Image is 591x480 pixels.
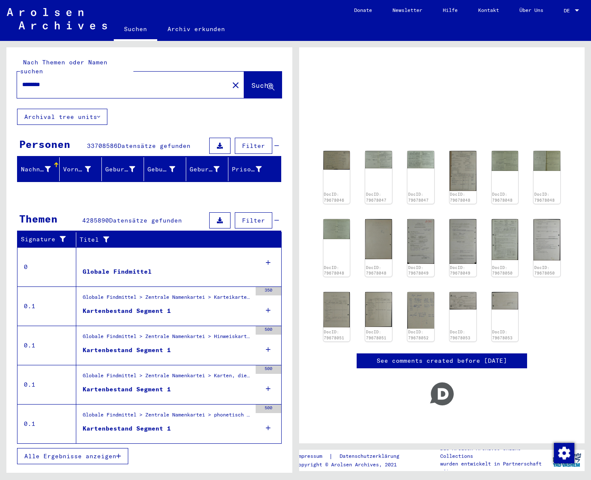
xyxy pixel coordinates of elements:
img: 002.jpg [492,151,519,171]
img: 002.jpg [450,219,476,264]
a: Impressum [295,452,329,461]
div: | [295,452,409,461]
img: yv_logo.png [551,449,583,471]
div: Geburtsname [105,162,146,176]
div: Themen [19,211,58,226]
a: DocID: 79678046 [324,192,344,202]
a: DocID: 79678051 [366,330,386,340]
button: Clear [227,76,244,93]
mat-header-cell: Vorname [60,157,102,181]
img: 004.jpg [323,219,350,239]
mat-header-cell: Nachname [17,157,60,181]
div: Geburt‏ [147,162,186,176]
mat-header-cell: Geburtsdatum [186,157,228,181]
a: DocID: 79678048 [324,265,344,276]
a: DocID: 79678053 [492,330,513,340]
td: 0.1 [17,326,76,365]
p: Copyright © Arolsen Archives, 2021 [295,461,409,468]
img: Zustimmung ändern [554,443,574,463]
span: 4285890 [82,217,109,224]
a: DocID: 79678050 [492,265,513,276]
span: 33708586 [87,142,118,150]
a: DocID: 79678047 [408,192,429,202]
div: 500 [256,326,281,335]
div: 350 [256,287,281,295]
a: See comments created before [DATE] [377,356,507,365]
td: 0.1 [17,365,76,404]
div: Vorname [63,165,91,174]
img: 001.jpg [450,292,476,309]
a: DocID: 79678048 [534,192,555,202]
div: Prisoner # [232,162,272,176]
div: Zustimmung ändern [554,442,574,463]
div: Kartenbestand Segment 1 [83,346,171,355]
a: DocID: 79678047 [366,192,386,202]
span: Filter [242,217,265,224]
td: 0 [17,247,76,286]
img: 001.jpg [323,151,350,170]
button: Filter [235,212,272,228]
img: 002.jpg [407,151,434,168]
div: Geburtsname [105,165,135,174]
mat-label: Nach Themen oder Namen suchen [20,58,107,75]
div: Globale Findmittel > Zentrale Namenkartei > Karteikarten, die im Rahmen der sequentiellen Massend... [83,293,251,305]
mat-icon: close [231,80,241,90]
img: 001.jpg [323,292,350,327]
div: Globale Findmittel > Zentrale Namenkartei > Karten, die während oder unmittelbar vor der sequenti... [83,372,251,384]
mat-header-cell: Geburtsname [102,157,144,181]
div: Kartenbestand Segment 1 [83,424,171,433]
div: Kartenbestand Segment 1 [83,385,171,394]
div: Vorname [63,162,101,176]
img: 002.jpg [533,219,560,260]
button: Archival tree units [17,109,107,125]
span: DE [564,8,573,14]
span: Datensätze gefunden [109,217,182,224]
div: Titel [80,235,265,244]
img: 002.jpg [365,292,392,327]
a: Suchen [114,19,157,41]
button: Alle Ergebnisse anzeigen [17,448,128,464]
mat-header-cell: Geburt‏ [144,157,186,181]
div: Nachname [21,162,61,176]
a: DocID: 79678048 [366,265,386,276]
div: Prisoner # [232,165,262,174]
img: 001.jpg [407,292,434,328]
a: DocID: 79678049 [450,265,470,276]
span: Filter [242,142,265,150]
p: wurden entwickelt in Partnerschaft mit [440,460,549,475]
button: Suche [244,72,282,98]
div: Globale Findmittel [83,267,152,276]
div: Geburtsdatum [190,162,230,176]
span: Datensätze gefunden [118,142,190,150]
div: Signature [21,235,69,244]
div: Nachname [21,165,51,174]
a: DocID: 79678051 [324,330,344,340]
img: 002.jpg [492,292,519,309]
img: Arolsen_neg.svg [7,8,107,29]
a: DocID: 79678052 [408,330,429,340]
div: Titel [80,233,273,246]
div: Geburtsdatum [190,165,219,174]
a: DocID: 79678048 [450,192,470,202]
div: Kartenbestand Segment 1 [83,307,171,315]
a: Datenschutzerklärung [333,452,409,461]
span: Alle Ergebnisse anzeigen [24,452,116,460]
a: DocID: 79678048 [492,192,513,202]
img: 005.jpg [365,219,392,259]
a: Archiv erkunden [157,19,235,39]
a: DocID: 79678050 [534,265,555,276]
img: 003.jpg [533,151,560,171]
div: Geburt‏ [147,165,175,174]
div: 500 [256,405,281,413]
div: Globale Findmittel > Zentrale Namenkartei > Hinweiskarten und Originale, die in T/D-Fällen aufgef... [83,333,251,344]
div: 500 [256,365,281,374]
a: DocID: 79678053 [450,330,470,340]
div: Personen [19,136,70,152]
span: Suche [251,81,273,90]
button: Filter [235,138,272,154]
a: DocID: 79678049 [408,265,429,276]
img: 001.jpg [407,219,434,264]
td: 0.1 [17,404,76,443]
img: 001.jpg [492,219,519,260]
div: Globale Findmittel > Zentrale Namenkartei > phonetisch sortierte Hinweiskarten, die für die Digit... [83,411,251,423]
